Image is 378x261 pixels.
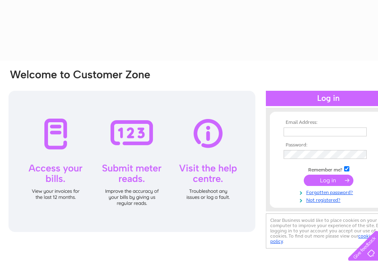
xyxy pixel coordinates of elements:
[270,233,374,244] a: cookies policy
[282,142,375,148] th: Password:
[282,120,375,125] th: Email Address:
[282,165,375,173] td: Remember me?
[284,196,375,203] a: Not registered?
[284,188,375,196] a: Forgotten password?
[304,175,353,186] input: Submit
